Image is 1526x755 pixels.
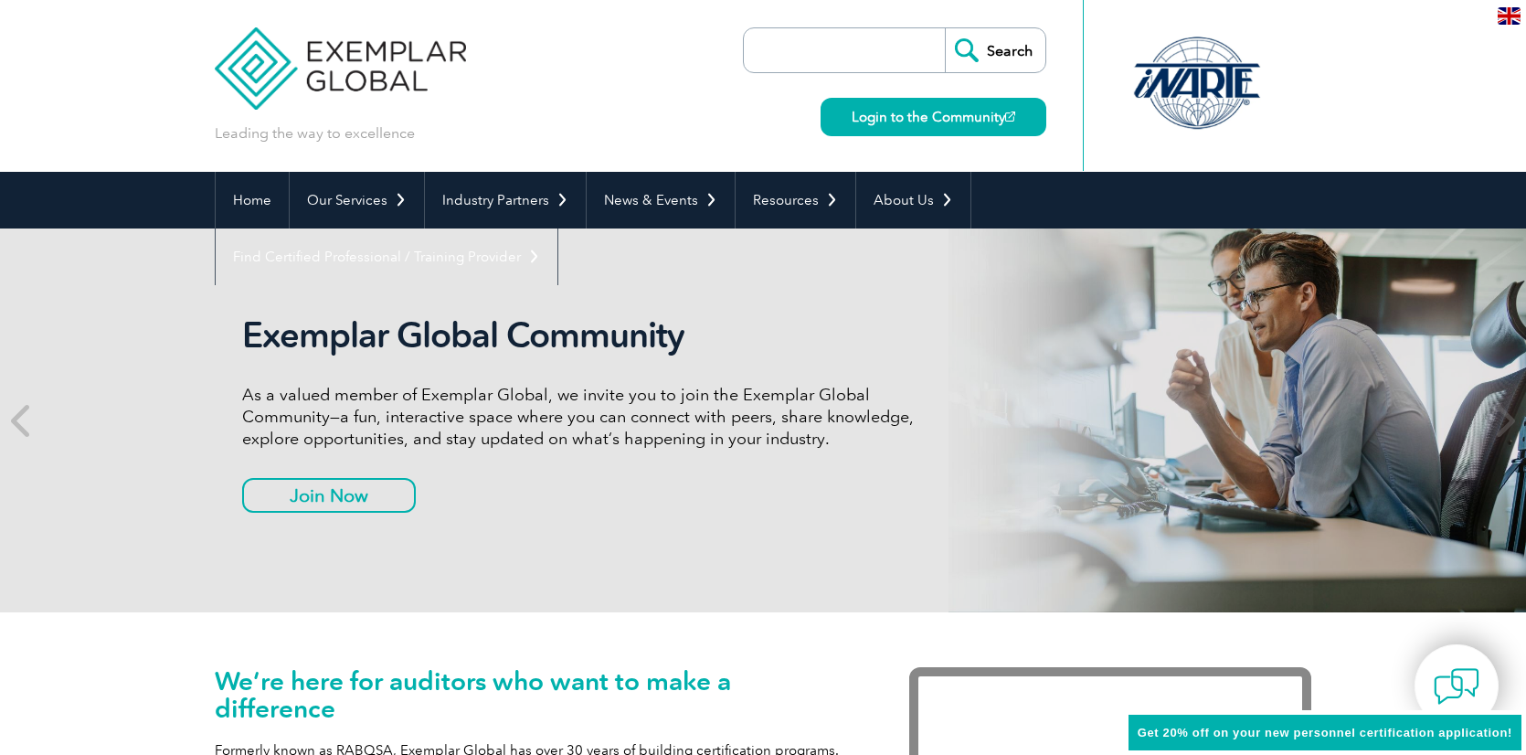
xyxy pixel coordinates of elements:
[290,172,424,229] a: Our Services
[945,28,1045,72] input: Search
[215,667,854,722] h1: We’re here for auditors who want to make a difference
[242,314,927,356] h2: Exemplar Global Community
[242,384,927,450] p: As a valued member of Exemplar Global, we invite you to join the Exemplar Global Community—a fun,...
[1138,726,1512,739] span: Get 20% off on your new personnel certification application!
[587,172,735,229] a: News & Events
[821,98,1046,136] a: Login to the Community
[1434,664,1479,709] img: contact-chat.png
[856,172,970,229] a: About Us
[425,172,586,229] a: Industry Partners
[216,229,557,285] a: Find Certified Professional / Training Provider
[1005,112,1015,122] img: open_square.png
[216,172,289,229] a: Home
[215,123,415,144] p: Leading the way to excellence
[1498,7,1521,25] img: en
[242,478,416,513] a: Join Now
[736,172,855,229] a: Resources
